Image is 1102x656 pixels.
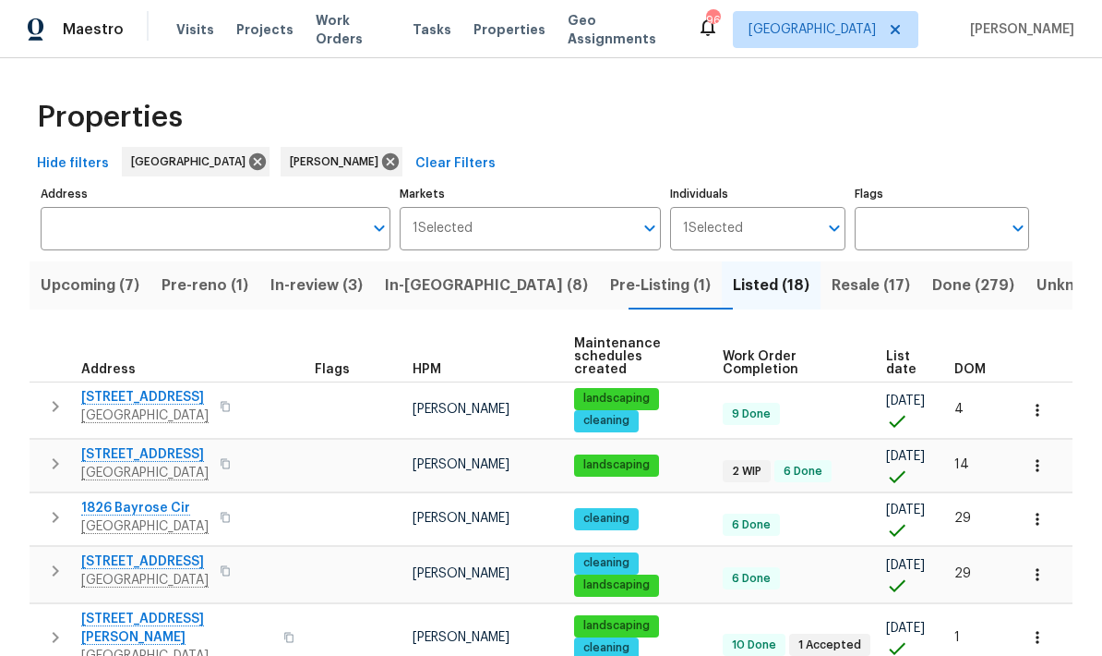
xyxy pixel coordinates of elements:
[63,20,124,39] span: Maestro
[576,457,657,473] span: landscaping
[41,188,390,200] label: Address
[41,273,139,298] span: Upcoming (7)
[413,403,509,416] span: [PERSON_NAME]
[706,11,719,30] div: 96
[415,152,496,176] span: Clear Filters
[821,215,847,241] button: Open
[576,413,637,429] span: cleaning
[576,577,657,593] span: landscaping
[413,23,451,36] span: Tasks
[290,152,386,171] span: [PERSON_NAME]
[568,11,675,48] span: Geo Assignments
[176,20,214,39] span: Visits
[81,363,136,376] span: Address
[576,618,657,634] span: landscaping
[1005,215,1031,241] button: Open
[413,512,509,525] span: [PERSON_NAME]
[963,20,1074,39] span: [PERSON_NAME]
[886,559,925,572] span: [DATE]
[122,147,270,176] div: [GEOGRAPHIC_DATA]
[725,571,778,587] span: 6 Done
[954,567,971,580] span: 29
[791,638,868,653] span: 1 Accepted
[723,350,855,376] span: Work Order Completion
[725,464,769,480] span: 2 WIP
[316,11,390,48] span: Work Orders
[236,20,293,39] span: Projects
[413,567,509,580] span: [PERSON_NAME]
[749,20,876,39] span: [GEOGRAPHIC_DATA]
[954,403,964,416] span: 4
[576,391,657,407] span: landscaping
[637,215,663,241] button: Open
[832,273,910,298] span: Resale (17)
[37,108,183,127] span: Properties
[855,188,1029,200] label: Flags
[954,512,971,525] span: 29
[473,20,545,39] span: Properties
[954,458,969,471] span: 14
[574,337,691,376] span: Maintenance schedules created
[954,363,986,376] span: DOM
[37,152,109,176] span: Hide filters
[281,147,402,176] div: [PERSON_NAME]
[954,631,960,644] span: 1
[725,638,784,653] span: 10 Done
[366,215,392,241] button: Open
[413,221,473,237] span: 1 Selected
[408,147,503,181] button: Clear Filters
[413,458,509,471] span: [PERSON_NAME]
[576,555,637,571] span: cleaning
[413,363,441,376] span: HPM
[162,273,248,298] span: Pre-reno (1)
[683,221,743,237] span: 1 Selected
[733,273,809,298] span: Listed (18)
[30,147,116,181] button: Hide filters
[886,622,925,635] span: [DATE]
[131,152,253,171] span: [GEOGRAPHIC_DATA]
[725,517,778,533] span: 6 Done
[576,511,637,527] span: cleaning
[932,273,1014,298] span: Done (279)
[670,188,844,200] label: Individuals
[886,504,925,516] span: [DATE]
[610,273,711,298] span: Pre-Listing (1)
[400,188,662,200] label: Markets
[270,273,363,298] span: In-review (3)
[886,450,925,463] span: [DATE]
[576,640,637,656] span: cleaning
[776,464,830,480] span: 6 Done
[385,273,588,298] span: In-[GEOGRAPHIC_DATA] (8)
[886,395,925,407] span: [DATE]
[886,350,923,376] span: List date
[315,363,350,376] span: Flags
[725,407,778,422] span: 9 Done
[413,631,509,644] span: [PERSON_NAME]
